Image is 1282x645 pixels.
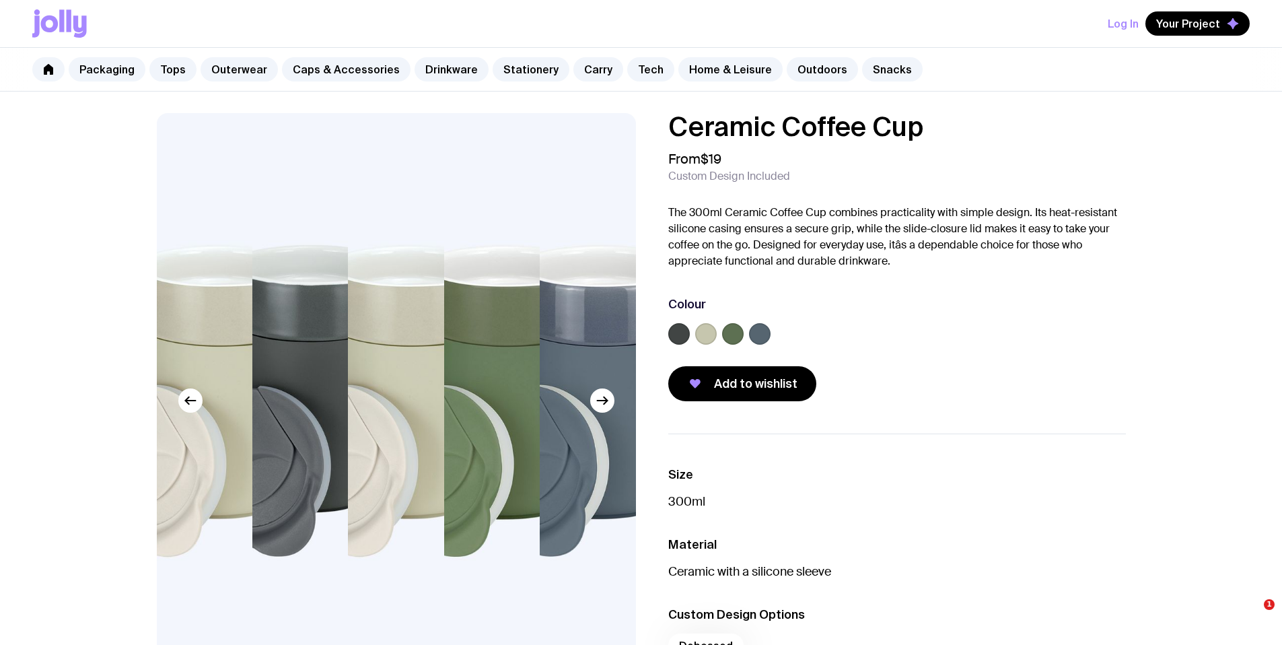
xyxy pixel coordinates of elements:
p: Ceramic with a silicone sleeve [668,564,1126,580]
a: Drinkware [415,57,489,81]
a: Tech [627,57,674,81]
button: Your Project [1145,11,1250,36]
span: Custom Design Included [668,170,790,183]
span: Your Project [1156,17,1220,30]
button: Log In [1108,11,1139,36]
h1: Ceramic Coffee Cup [668,113,1126,140]
a: Tops [149,57,197,81]
h3: Custom Design Options [668,607,1126,623]
a: Home & Leisure [678,57,783,81]
a: Outdoors [787,57,858,81]
span: Add to wishlist [714,376,797,392]
p: 300ml [668,494,1126,510]
a: Stationery [493,57,569,81]
h3: Size [668,467,1126,483]
a: Caps & Accessories [282,57,411,81]
h3: Material [668,537,1126,553]
iframe: Intercom live chat [1236,599,1269,632]
span: 1 [1264,599,1275,610]
a: Packaging [69,57,145,81]
p: The 300ml Ceramic Coffee Cup combines practicality with simple design. Its heat-resistant silicon... [668,205,1126,269]
span: From [668,151,721,167]
a: Snacks [862,57,923,81]
a: Outerwear [201,57,278,81]
h3: Colour [668,296,706,312]
a: Carry [573,57,623,81]
span: $19 [701,150,721,168]
button: Add to wishlist [668,366,816,401]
